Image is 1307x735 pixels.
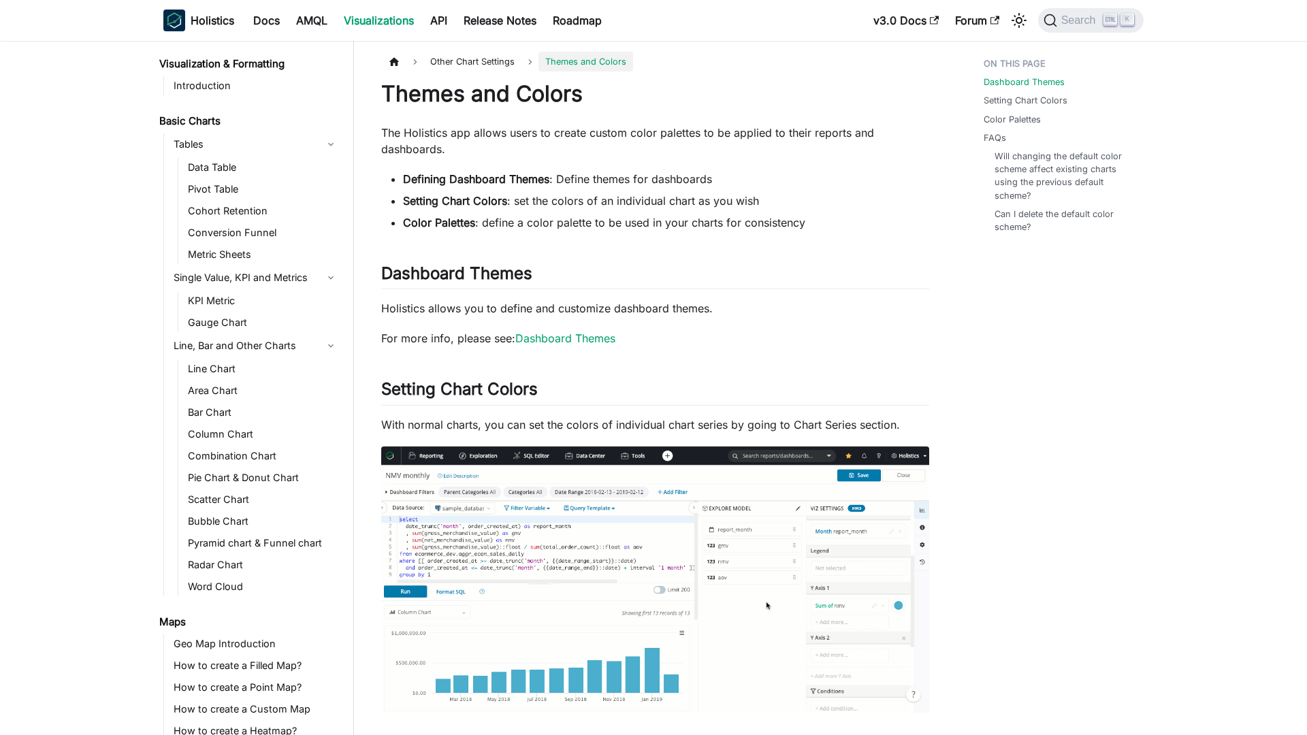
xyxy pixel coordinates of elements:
[423,52,521,71] span: Other Chart Settings
[381,300,929,316] p: Holistics allows you to define and customize dashboard themes.
[1038,8,1144,33] button: Search (Ctrl+K)
[184,180,342,199] a: Pivot Table
[184,291,342,310] a: KPI Metric
[170,656,342,675] a: How to create a Filled Map?
[170,634,342,653] a: Geo Map Introduction
[995,208,1130,233] a: Can I delete the default color scheme?
[170,133,342,155] a: Tables
[170,335,342,357] a: Line, Bar and Other Charts
[947,10,1007,31] a: Forum
[381,52,929,71] nav: Breadcrumbs
[995,150,1130,202] a: Will changing the default color scheme affect existing charts using the previous default scheme?
[381,125,929,157] p: The Holistics app allows users to create custom color palettes to be applied to their reports and...
[184,512,342,531] a: Bubble Chart
[403,171,929,187] li: : Define themes for dashboards
[381,80,929,108] h1: Themes and Colors
[1120,14,1134,26] kbd: K
[336,10,422,31] a: Visualizations
[163,10,185,31] img: Holistics
[184,223,342,242] a: Conversion Funnel
[984,76,1065,88] a: Dashboard Themes
[403,214,929,231] li: : define a color palette to be used in your charts for consistency
[184,313,342,332] a: Gauge Chart
[865,10,947,31] a: v3.0 Docs
[184,425,342,444] a: Column Chart
[403,194,507,208] strong: Setting Chart Colors
[245,10,288,31] a: Docs
[184,468,342,487] a: Pie Chart & Donut Chart
[184,381,342,400] a: Area Chart
[184,534,342,553] a: Pyramid chart & Funnel chart
[184,577,342,596] a: Word Cloud
[184,403,342,422] a: Bar Chart
[170,76,342,95] a: Introduction
[184,359,342,378] a: Line Chart
[184,158,342,177] a: Data Table
[381,52,407,71] a: Home page
[422,10,455,31] a: API
[984,131,1006,144] a: FAQs
[984,113,1041,126] a: Color Palettes
[155,612,342,632] a: Maps
[545,10,610,31] a: Roadmap
[381,416,929,433] p: With normal charts, you can set the colors of individual chart series by going to Chart Series se...
[381,330,929,346] p: For more info, please see:
[403,172,549,186] strong: Defining Dashboard Themes
[1057,14,1104,27] span: Search
[1008,10,1030,31] button: Switch between dark and light mode (currently light mode)
[984,94,1067,107] a: Setting Chart Colors
[184,555,342,574] a: Radar Chart
[184,245,342,264] a: Metric Sheets
[163,10,234,31] a: HolisticsHolistics
[381,263,929,289] h2: Dashboard Themes
[155,112,342,131] a: Basic Charts
[184,446,342,465] a: Combination Chart
[170,267,342,289] a: Single Value, KPI and Metrics
[170,678,342,697] a: How to create a Point Map?
[191,12,234,29] b: Holistics
[515,331,615,345] a: Dashboard Themes
[455,10,545,31] a: Release Notes
[184,490,342,509] a: Scatter Chart
[184,201,342,220] a: Cohort Retention
[381,379,929,405] h2: Setting Chart Colors
[403,216,475,229] strong: Color Palettes
[288,10,336,31] a: AMQL
[170,700,342,719] a: How to create a Custom Map
[155,54,342,73] a: Visualization & Formatting
[403,193,929,209] li: : set the colors of an individual chart as you wish
[538,52,633,71] span: Themes and Colors
[150,41,354,735] nav: Docs sidebar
